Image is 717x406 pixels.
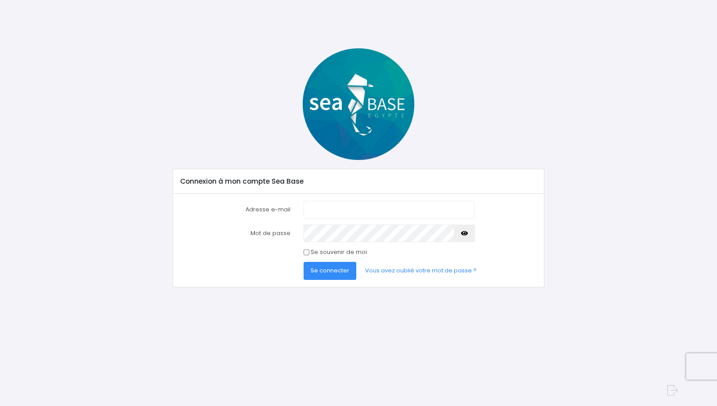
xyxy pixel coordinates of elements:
button: Se connecter [304,262,356,279]
label: Se souvenir de moi [311,248,367,257]
label: Mot de passe [174,225,297,242]
label: Adresse e-mail [174,201,297,218]
a: Vous avez oublié votre mot de passe ? [358,262,484,279]
span: Se connecter [311,266,349,275]
div: Connexion à mon compte Sea Base [173,169,543,194]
